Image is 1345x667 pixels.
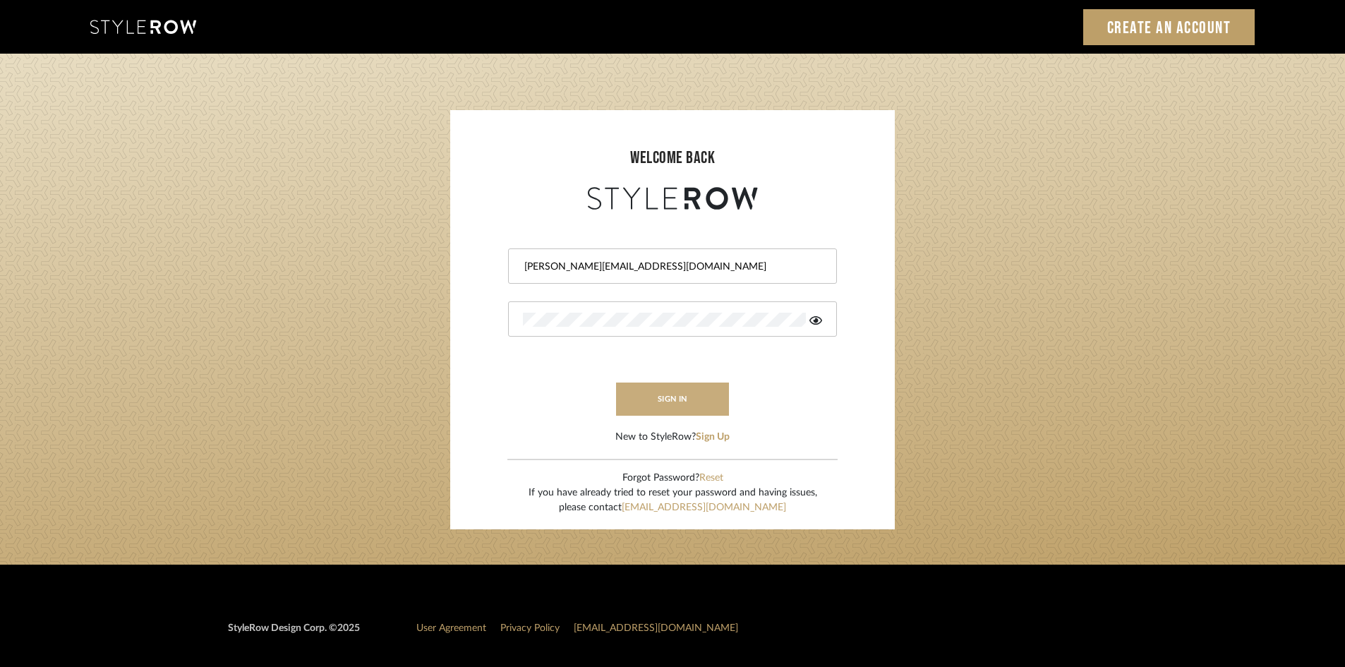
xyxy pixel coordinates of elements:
[416,623,486,633] a: User Agreement
[228,621,360,647] div: StyleRow Design Corp. ©2025
[523,260,819,274] input: Email Address
[500,623,560,633] a: Privacy Policy
[529,486,817,515] div: If you have already tried to reset your password and having issues, please contact
[699,471,723,486] button: Reset
[622,503,786,512] a: [EMAIL_ADDRESS][DOMAIN_NAME]
[696,430,730,445] button: Sign Up
[574,623,738,633] a: [EMAIL_ADDRESS][DOMAIN_NAME]
[529,471,817,486] div: Forgot Password?
[464,145,881,171] div: welcome back
[1083,9,1255,45] a: Create an Account
[616,383,729,416] button: sign in
[615,430,730,445] div: New to StyleRow?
